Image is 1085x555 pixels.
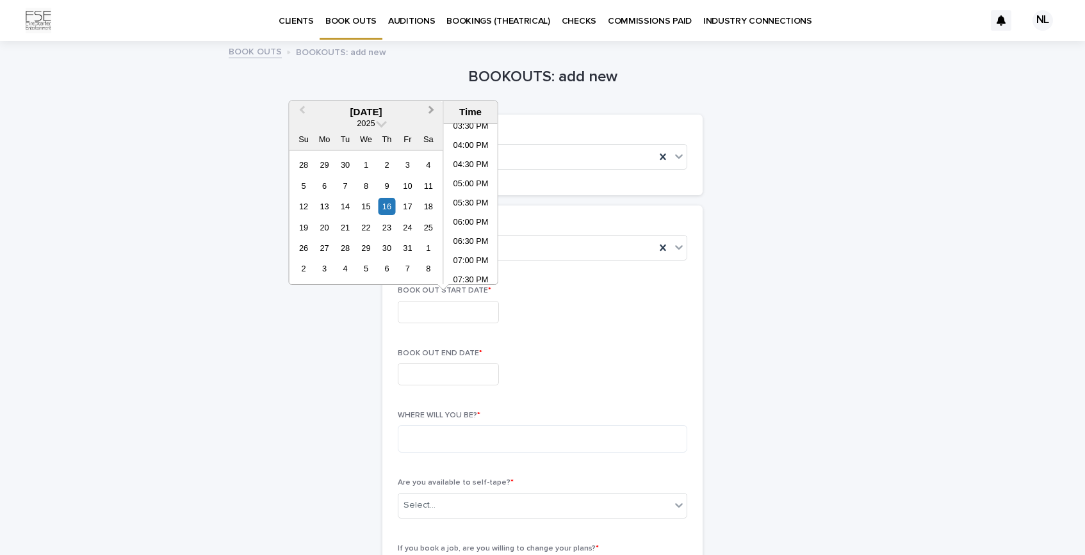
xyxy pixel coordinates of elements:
div: Sa [420,131,437,148]
div: Choose Saturday, October 11th, 2025 [420,177,437,195]
div: Choose Friday, October 3rd, 2025 [399,156,416,173]
div: Choose Thursday, October 23rd, 2025 [378,219,395,236]
div: Choose Saturday, October 4th, 2025 [420,156,437,173]
li: 04:30 PM [444,156,498,175]
li: 06:00 PM [444,214,498,233]
li: 05:30 PM [444,195,498,214]
div: Choose Wednesday, October 1st, 2025 [357,156,375,173]
div: Choose Thursday, October 16th, 2025 [378,198,395,215]
div: Mo [316,131,333,148]
div: Th [378,131,395,148]
div: Choose Wednesday, November 5th, 2025 [357,260,375,277]
p: BOOKOUTS: add new [296,44,386,58]
div: Choose Monday, October 20th, 2025 [316,219,333,236]
div: Choose Sunday, September 28th, 2025 [295,156,312,173]
div: Choose Wednesday, October 8th, 2025 [357,177,375,195]
li: 07:30 PM [444,271,498,291]
div: Choose Wednesday, October 22nd, 2025 [357,219,375,236]
div: Choose Tuesday, October 21st, 2025 [336,219,354,236]
div: Choose Monday, November 3rd, 2025 [316,260,333,277]
li: 04:00 PM [444,137,498,156]
div: Choose Saturday, November 8th, 2025 [420,260,437,277]
div: Choose Monday, October 27th, 2025 [316,239,333,257]
div: Choose Sunday, October 26th, 2025 [295,239,312,257]
div: Choose Tuesday, November 4th, 2025 [336,260,354,277]
div: Fr [399,131,416,148]
li: 05:00 PM [444,175,498,195]
li: 03:30 PM [444,118,498,137]
div: Choose Thursday, November 6th, 2025 [378,260,395,277]
div: Choose Tuesday, September 30th, 2025 [336,156,354,173]
div: We [357,131,375,148]
div: Choose Friday, October 31st, 2025 [399,239,416,257]
div: Choose Monday, September 29th, 2025 [316,156,333,173]
span: Are you available to self-tape? [398,479,514,487]
div: Choose Monday, October 13th, 2025 [316,198,333,215]
button: Previous Month [290,102,311,123]
span: If you book a job, are you willing to change your plans? [398,545,599,552]
div: Choose Thursday, October 2nd, 2025 [378,156,395,173]
div: Time [447,106,494,118]
div: Choose Sunday, October 5th, 2025 [295,177,312,195]
div: NL [1032,10,1053,31]
img: Km9EesSdRbS9ajqhBzyo [26,8,51,33]
li: 06:30 PM [444,233,498,252]
div: Choose Saturday, November 1st, 2025 [420,239,437,257]
span: BOOK OUT END DATE [398,350,482,357]
div: Choose Thursday, October 9th, 2025 [378,177,395,195]
div: Choose Thursday, October 30th, 2025 [378,239,395,257]
span: WHERE WILL YOU BE? [398,412,480,419]
div: Select... [404,499,436,512]
div: Choose Saturday, October 25th, 2025 [420,219,437,236]
div: Choose Tuesday, October 28th, 2025 [336,239,354,257]
div: Tu [336,131,354,148]
h1: BOOKOUTS: add new [382,68,703,86]
div: Choose Friday, October 10th, 2025 [399,177,416,195]
div: Choose Saturday, October 18th, 2025 [420,198,437,215]
div: [DATE] [289,106,443,118]
div: Choose Tuesday, October 7th, 2025 [336,177,354,195]
li: 07:00 PM [444,252,498,271]
div: Choose Sunday, October 19th, 2025 [295,219,312,236]
span: 2025 [357,118,375,128]
div: Choose Friday, November 7th, 2025 [399,260,416,277]
div: Choose Sunday, October 12th, 2025 [295,198,312,215]
div: Choose Wednesday, October 15th, 2025 [357,198,375,215]
div: Choose Tuesday, October 14th, 2025 [336,198,354,215]
div: month 2025-10 [293,154,439,279]
button: Next Month [423,102,443,123]
a: BOOK OUTS [229,44,282,58]
div: Choose Friday, October 24th, 2025 [399,219,416,236]
div: Choose Wednesday, October 29th, 2025 [357,239,375,257]
div: Choose Monday, October 6th, 2025 [316,177,333,195]
div: Su [295,131,312,148]
div: Choose Friday, October 17th, 2025 [399,198,416,215]
div: Choose Sunday, November 2nd, 2025 [295,260,312,277]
